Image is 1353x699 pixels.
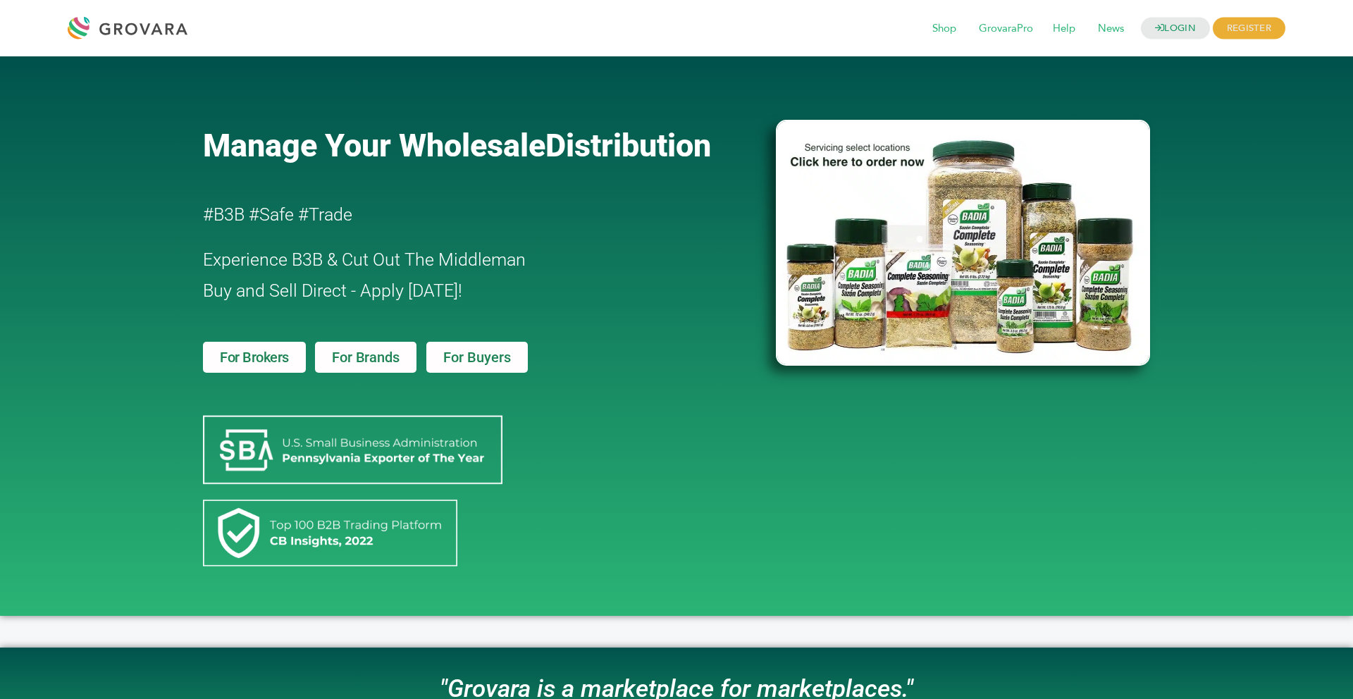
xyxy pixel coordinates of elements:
a: For Brokers [203,342,306,373]
span: For Brokers [220,350,289,364]
span: Distribution [545,127,711,164]
span: For Brands [332,350,399,364]
a: News [1088,21,1134,37]
span: GrovaraPro [969,16,1043,42]
a: Manage Your WholesaleDistribution [203,127,753,164]
span: For Buyers [443,350,511,364]
span: News [1088,16,1134,42]
span: Help [1043,16,1085,42]
span: Manage Your Wholesale [203,127,545,164]
h2: #B3B #Safe #Trade [203,199,695,230]
a: LOGIN [1141,18,1210,39]
a: Shop [922,21,966,37]
span: Buy and Sell Direct - Apply [DATE]! [203,280,462,301]
a: For Buyers [426,342,528,373]
span: Shop [922,16,966,42]
a: Help [1043,21,1085,37]
span: Experience B3B & Cut Out The Middleman [203,249,526,270]
a: For Brands [315,342,416,373]
span: REGISTER [1213,18,1285,39]
a: GrovaraPro [969,21,1043,37]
